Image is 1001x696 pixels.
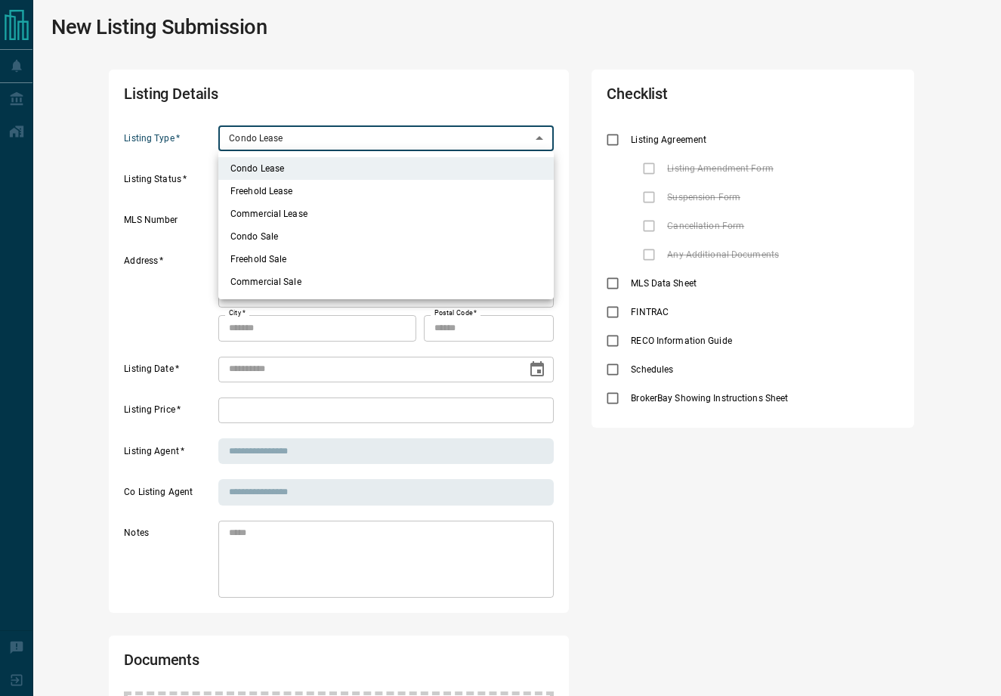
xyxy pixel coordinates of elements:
[218,271,554,293] li: Commercial Sale
[218,203,554,225] li: Commercial Lease
[218,180,554,203] li: Freehold Lease
[218,248,554,271] li: Freehold Sale
[218,157,554,180] li: Condo Lease
[218,225,554,248] li: Condo Sale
